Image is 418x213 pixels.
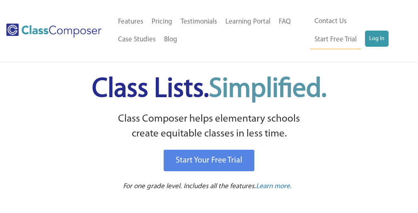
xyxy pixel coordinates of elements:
[114,13,147,31] a: Features
[123,183,256,190] span: For one grade level. Includes all the features.
[176,13,221,31] a: Testimonials
[114,13,311,49] nav: Header Menu
[256,183,292,190] span: Learn more.
[147,13,176,31] a: Pricing
[92,76,326,103] span: Class Lists.
[114,31,160,49] a: Case Studies
[209,76,326,103] span: Simplified.
[164,150,254,171] a: Start Your Free Trial
[6,24,101,38] img: Class Composer
[310,31,361,49] a: Start Free Trial
[221,13,275,31] a: Learning Portal
[275,13,295,31] a: FAQ
[256,182,292,192] a: Learn more.
[310,12,406,49] nav: Header Menu
[310,12,351,31] a: Contact Us
[160,31,181,49] a: Blog
[176,156,242,165] span: Start Your Free Trial
[365,31,389,47] a: Log In
[8,112,410,142] p: Class Composer helps elementary schools create equitable classes in less time.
